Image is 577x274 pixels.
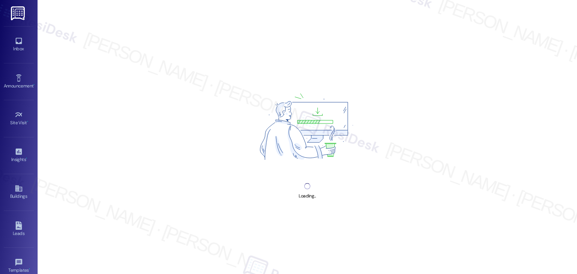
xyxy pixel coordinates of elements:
div: Loading... [299,192,316,200]
span: • [26,156,27,161]
a: Buildings [4,182,34,202]
a: Insights • [4,145,34,166]
span: • [29,266,30,272]
span: • [27,119,28,124]
a: Site Visit • [4,108,34,129]
span: • [33,82,35,87]
a: Leads [4,219,34,239]
img: ResiDesk Logo [11,6,26,20]
a: Inbox [4,35,34,55]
